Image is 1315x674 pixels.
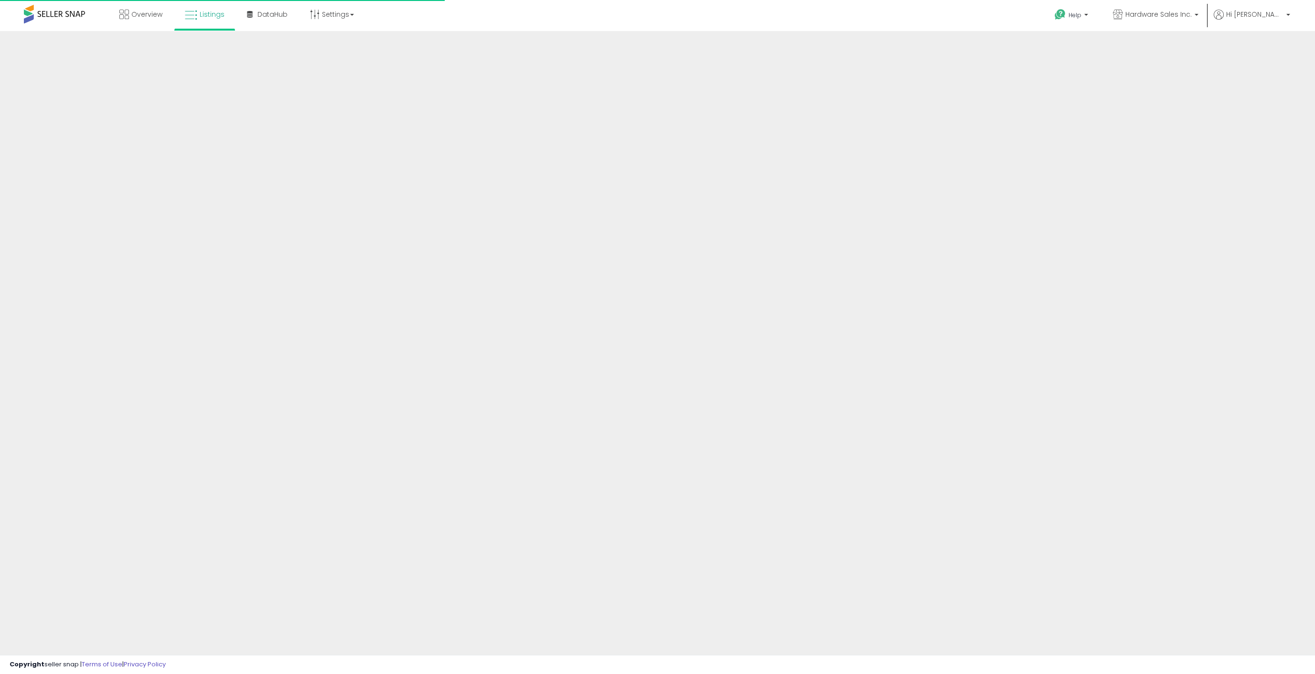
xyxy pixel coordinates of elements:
span: Overview [131,10,162,19]
span: Hardware Sales Inc. [1125,10,1192,19]
span: Listings [200,10,225,19]
span: DataHub [257,10,288,19]
a: Hi [PERSON_NAME] [1214,10,1290,31]
span: Hi [PERSON_NAME] [1226,10,1283,19]
i: Get Help [1054,9,1066,21]
span: Help [1069,11,1081,19]
a: Help [1047,1,1098,31]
